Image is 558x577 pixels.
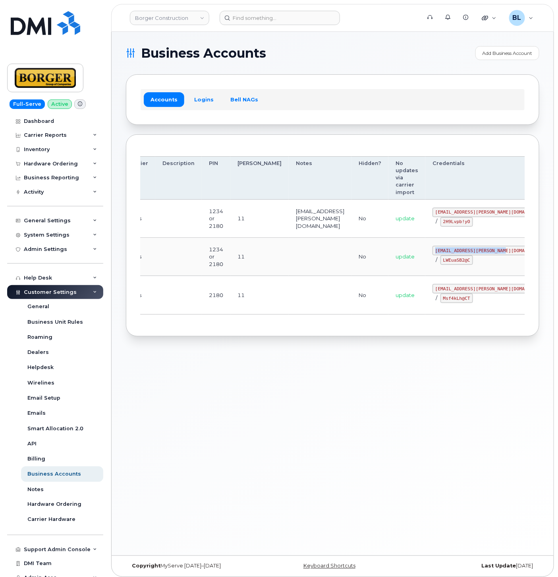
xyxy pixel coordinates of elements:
[440,217,473,227] code: 2H9Lvpb!yO
[155,156,202,200] th: Description
[396,215,415,221] span: update
[202,200,230,238] td: 1234 or 2180
[475,46,539,60] a: Add Business Account
[230,238,289,276] td: 11
[396,253,415,260] span: update
[402,563,539,569] div: [DATE]
[289,156,351,200] th: Notes
[436,218,437,224] span: /
[351,238,388,276] td: No
[224,92,265,107] a: Bell NAGs
[230,156,289,200] th: [PERSON_NAME]
[432,284,549,293] code: [EMAIL_ADDRESS][PERSON_NAME][DOMAIN_NAME]
[432,246,549,255] code: [EMAIL_ADDRESS][PERSON_NAME][DOMAIN_NAME]
[440,255,473,265] code: LWEuaSB2@C
[230,200,289,238] td: 11
[132,563,160,569] strong: Copyright
[187,92,220,107] a: Logins
[202,238,230,276] td: 1234 or 2180
[436,295,437,301] span: /
[230,276,289,314] td: 11
[440,293,473,303] code: Msf4kLh@CT
[523,542,552,571] iframe: Messenger Launcher
[436,256,437,263] span: /
[289,200,351,238] td: [EMAIL_ADDRESS][PERSON_NAME][DOMAIN_NAME]
[388,156,425,200] th: No updates via carrier import
[303,563,355,569] a: Keyboard Shortcuts
[202,276,230,314] td: 2180
[481,563,516,569] strong: Last Update
[351,276,388,314] td: No
[126,563,264,569] div: MyServe [DATE]–[DATE]
[351,200,388,238] td: No
[141,47,266,59] span: Business Accounts
[425,156,556,200] th: Credentials
[351,156,388,200] th: Hidden?
[144,92,184,107] a: Accounts
[432,208,549,217] code: [EMAIL_ADDRESS][PERSON_NAME][DOMAIN_NAME]
[396,292,415,298] span: update
[202,156,230,200] th: PIN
